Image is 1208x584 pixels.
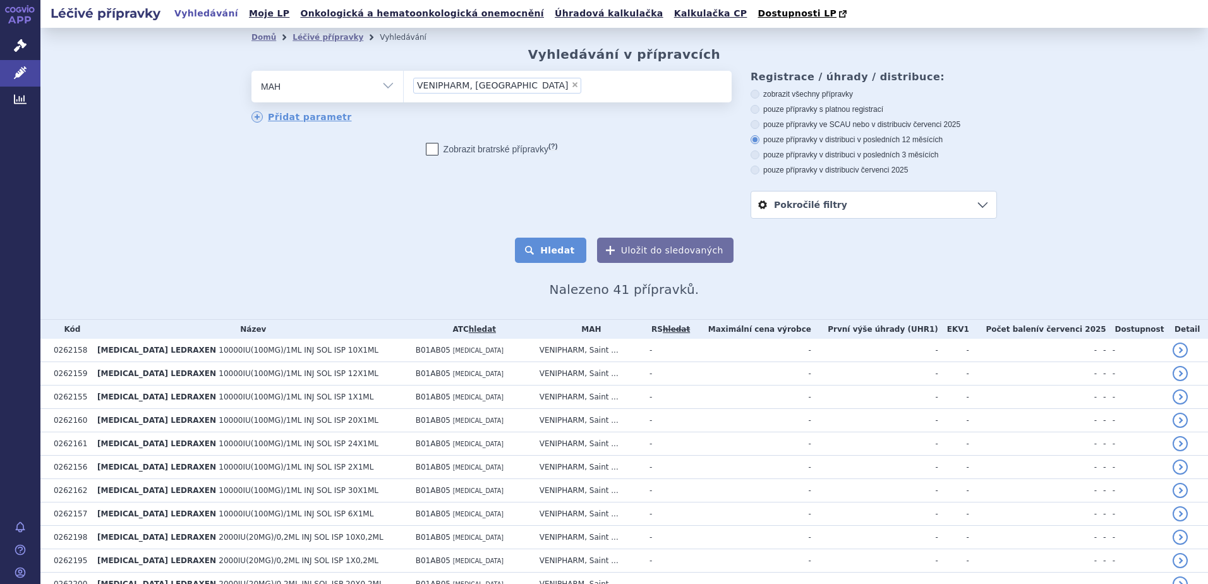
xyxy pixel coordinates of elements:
[938,549,969,573] td: -
[811,409,938,432] td: -
[938,362,969,386] td: -
[643,320,692,339] th: RS
[548,142,557,150] abbr: (?)
[692,456,811,479] td: -
[1097,502,1106,526] td: -
[1173,506,1188,521] a: detail
[969,479,1097,502] td: -
[416,369,450,378] span: B01AB05
[47,409,91,432] td: 0262160
[938,339,969,362] td: -
[811,432,938,456] td: -
[938,456,969,479] td: -
[907,120,960,129] span: v červenci 2025
[40,4,171,22] h2: Léčivé přípravky
[453,557,504,564] span: [MEDICAL_DATA]
[1097,386,1106,409] td: -
[643,479,692,502] td: -
[585,77,592,93] input: VENIPHARM, [GEOGRAPHIC_DATA]
[416,509,450,518] span: B01AB05
[1097,432,1106,456] td: -
[1106,549,1167,573] td: -
[551,5,667,22] a: Úhradová kalkulačka
[1173,483,1188,498] a: detail
[533,432,643,456] td: VENIPHARM, Saint ...
[47,549,91,573] td: 0262195
[1097,362,1106,386] td: -
[453,394,504,401] span: [MEDICAL_DATA]
[416,346,450,355] span: B01AB05
[97,416,216,425] span: [MEDICAL_DATA] LEDRAXEN
[1173,436,1188,451] a: detail
[453,511,504,518] span: [MEDICAL_DATA]
[416,486,450,495] span: B01AB05
[811,526,938,549] td: -
[91,320,409,339] th: Název
[811,549,938,573] td: -
[97,509,216,518] span: [MEDICAL_DATA] LEDRAXEN
[751,135,997,145] label: pouze přípravky v distribuci v posledních 12 měsících
[938,409,969,432] td: -
[643,339,692,362] td: -
[533,386,643,409] td: VENIPHARM, Saint ...
[97,486,216,495] span: [MEDICAL_DATA] LEDRAXEN
[692,549,811,573] td: -
[811,456,938,479] td: -
[533,362,643,386] td: VENIPHARM, Saint ...
[692,479,811,502] td: -
[245,5,293,22] a: Moje LP
[751,119,997,130] label: pouze přípravky ve SCAU nebo v distribuci
[1097,549,1106,573] td: -
[533,320,643,339] th: MAH
[1173,530,1188,545] a: detail
[219,533,383,542] span: 2000IU(20MG)/0,2ML INJ SOL ISP 10X0,2ML
[969,432,1097,456] td: -
[1106,502,1167,526] td: -
[1166,320,1208,339] th: Detail
[1106,386,1167,409] td: -
[663,325,690,334] del: hledat
[597,238,734,263] button: Uložit do sledovaných
[811,362,938,386] td: -
[219,486,378,495] span: 10000IU(100MG)/1ML INJ SOL ISP 30X1ML
[47,320,91,339] th: Kód
[171,5,242,22] a: Vyhledávání
[1106,409,1167,432] td: -
[47,386,91,409] td: 0262155
[97,346,216,355] span: [MEDICAL_DATA] LEDRAXEN
[643,526,692,549] td: -
[692,386,811,409] td: -
[515,238,586,263] button: Hledat
[528,47,721,62] h2: Vyhledávání v přípravcích
[1106,456,1167,479] td: -
[1039,325,1106,334] span: v červenci 2025
[1097,339,1106,362] td: -
[47,362,91,386] td: 0262159
[1097,479,1106,502] td: -
[251,111,352,123] a: Přidat parametr
[938,502,969,526] td: -
[811,339,938,362] td: -
[969,502,1097,526] td: -
[692,502,811,526] td: -
[416,463,450,471] span: B01AB05
[692,432,811,456] td: -
[453,534,504,541] span: [MEDICAL_DATA]
[751,150,997,160] label: pouze přípravky v distribuci v posledních 3 měsících
[416,392,450,401] span: B01AB05
[811,479,938,502] td: -
[751,71,997,83] h3: Registrace / úhrady / distribuce:
[453,487,504,494] span: [MEDICAL_DATA]
[1173,553,1188,568] a: detail
[416,439,450,448] span: B01AB05
[1106,339,1167,362] td: -
[97,439,216,448] span: [MEDICAL_DATA] LEDRAXEN
[47,339,91,362] td: 0262158
[751,192,996,218] a: Pokročilé filtry
[453,370,504,377] span: [MEDICAL_DATA]
[938,526,969,549] td: -
[811,320,938,339] th: První výše úhrady (UHR1)
[1106,479,1167,502] td: -
[219,463,373,471] span: 10000IU(100MG)/1ML INJ SOL ISP 2X1ML
[643,549,692,573] td: -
